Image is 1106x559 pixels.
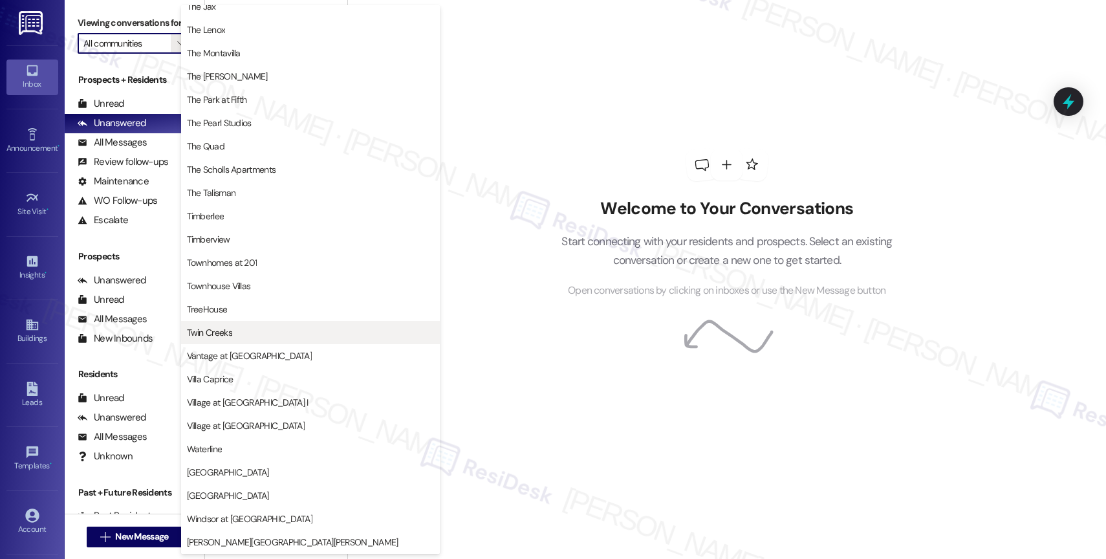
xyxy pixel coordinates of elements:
[187,186,236,199] span: The Talisman
[100,532,110,542] i: 
[78,194,157,208] div: WO Follow-ups
[65,367,204,381] div: Residents
[19,11,45,35] img: ResiDesk Logo
[58,142,60,151] span: •
[78,411,146,424] div: Unanswered
[187,512,312,525] span: Windsor at [GEOGRAPHIC_DATA]
[187,140,224,153] span: The Quad
[187,70,268,83] span: The [PERSON_NAME]
[177,38,184,49] i: 
[187,93,247,106] span: The Park at Fifth
[187,536,398,549] span: [PERSON_NAME][GEOGRAPHIC_DATA][PERSON_NAME]
[83,33,171,54] input: All communities
[115,530,168,543] span: New Message
[6,250,58,285] a: Insights •
[65,73,204,87] div: Prospects + Residents
[542,232,912,269] p: Start connecting with your residents and prospects. Select an existing conversation or create a n...
[187,466,269,479] span: [GEOGRAPHIC_DATA]
[187,396,309,409] span: Village at [GEOGRAPHIC_DATA] I
[187,23,226,36] span: The Lenox
[78,509,156,523] div: Past Residents
[78,450,133,463] div: Unknown
[187,326,232,339] span: Twin Creeks
[187,47,241,60] span: The Montavilla
[78,155,168,169] div: Review follow-ups
[6,187,58,222] a: Site Visit •
[180,113,204,133] div: (115)
[50,459,52,468] span: •
[187,279,251,292] span: Townhouse Villas
[78,274,146,287] div: Unanswered
[187,489,269,502] span: [GEOGRAPHIC_DATA]
[187,233,230,246] span: Timberview
[187,256,257,269] span: Townhomes at 201
[65,486,204,499] div: Past + Future Residents
[45,269,47,278] span: •
[6,505,58,540] a: Account
[568,283,885,299] span: Open conversations by clicking on inboxes or use the New Message button
[65,250,204,263] div: Prospects
[187,443,222,455] span: Waterline
[6,441,58,476] a: Templates •
[187,349,312,362] span: Vantage at [GEOGRAPHIC_DATA]
[47,205,49,214] span: •
[78,332,153,345] div: New Inbounds
[180,408,204,428] div: (115)
[78,312,147,326] div: All Messages
[6,60,58,94] a: Inbox
[78,293,124,307] div: Unread
[78,116,146,130] div: Unanswered
[187,210,224,223] span: Timberlee
[542,199,912,219] h2: Welcome to Your Conversations
[78,391,124,405] div: Unread
[187,419,305,432] span: Village at [GEOGRAPHIC_DATA]
[78,430,147,444] div: All Messages
[187,163,276,176] span: The Scholls Apartments
[6,378,58,413] a: Leads
[78,136,147,149] div: All Messages
[187,303,228,316] span: TreeHouse
[187,116,252,129] span: The Pearl Studios
[187,373,233,386] span: Villa Caprice
[78,13,191,33] label: Viewing conversations for
[87,527,182,547] button: New Message
[78,97,124,111] div: Unread
[78,214,128,227] div: Escalate
[6,314,58,349] a: Buildings
[78,175,149,188] div: Maintenance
